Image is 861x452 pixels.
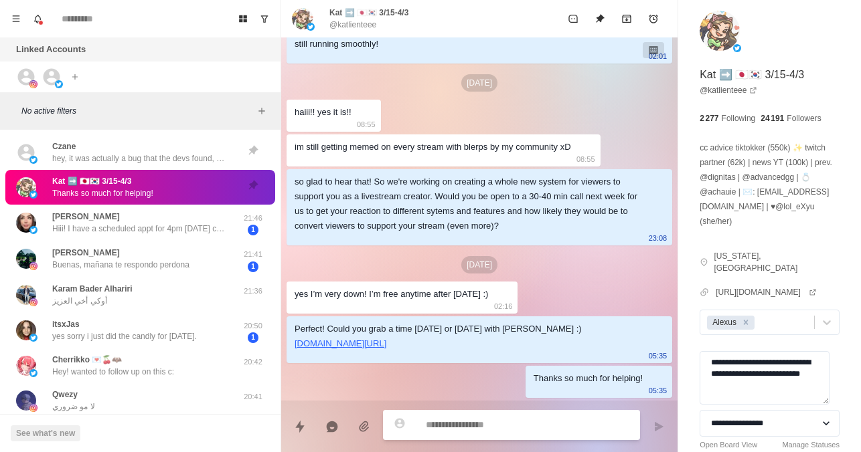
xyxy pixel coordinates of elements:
[29,298,37,306] img: picture
[236,286,270,297] p: 21:36
[248,332,258,343] span: 1
[329,7,408,19] p: Kat ➡️ 🇯🇵🇰🇷 3/15-4/3
[716,286,817,298] a: [URL][DOMAIN_NAME]
[52,140,76,152] p: Czane
[52,283,133,295] p: Karam Bader Alhariri
[461,256,497,273] p: [DATE]
[29,191,37,199] img: picture
[29,226,37,234] img: picture
[357,117,376,132] p: 08:55
[16,390,36,411] img: picture
[236,320,270,332] p: 20:50
[649,231,668,245] p: 23:08
[55,80,63,88] img: picture
[295,338,386,348] a: [DOMAIN_NAME][URL]
[714,250,840,274] p: [US_STATE], [GEOGRAPHIC_DATA]
[722,112,756,124] p: Following
[461,74,497,92] p: [DATE]
[52,211,120,223] p: [PERSON_NAME]
[576,152,595,166] p: 08:55
[700,439,757,451] a: Open Board View
[16,213,36,233] img: picture
[292,8,313,29] img: picture
[27,8,48,29] button: Notifications
[645,413,672,440] button: Send message
[782,439,840,451] a: Manage Statuses
[295,175,643,233] div: so glad to hear that! So we're working on creating a whole new system for viewers to support you ...
[16,356,36,376] img: picture
[52,259,189,271] p: Buenas, mañana te respondo perdona
[52,330,197,342] p: yes sorry i just did the candly for [DATE].
[29,404,37,412] img: picture
[494,299,513,314] p: 02:16
[787,112,821,124] p: Followers
[29,262,37,270] img: picture
[52,366,174,378] p: Hey! wanted to follow up on this c:
[351,413,378,440] button: Add media
[295,140,571,154] div: im still getting memed on every stream with blerps by my community xD
[67,69,83,85] button: Add account
[232,8,254,29] button: Board View
[307,23,315,31] img: picture
[236,391,270,403] p: 20:41
[236,213,270,224] p: 21:46
[254,8,275,29] button: Show unread conversations
[738,316,753,330] div: Remove Alexus
[254,103,270,119] button: Add filters
[649,348,668,363] p: 05:35
[708,316,738,330] div: Alexus
[295,322,643,351] div: Perfect! Could you grab a time [DATE] or [DATE] with [PERSON_NAME] :)
[248,261,258,272] span: 1
[295,105,351,120] div: haiii!! yes it is!!
[52,318,80,330] p: itsxJas
[236,249,270,260] p: 21:41
[700,140,840,229] p: cc advice tiktokker (550k) ✨ twitch partner (62k) | news YT (100k) | prev. @dignitas | @advancedg...
[52,388,78,401] p: Qwezy
[295,287,488,302] div: yes I’m very down! I’m free anytime after [DATE] :)
[52,187,153,199] p: Thanks so much for helping!
[534,371,643,386] div: Thanks so much for helping!
[11,425,80,441] button: See what's new
[700,112,718,124] p: 2 277
[21,105,254,117] p: No active filters
[52,152,226,164] p: hey, it was actually a bug that the devs found, they had pushed up a short-term fix while they pa...
[613,5,640,32] button: Archive
[29,334,37,342] img: picture
[52,223,226,235] p: Hiii! I have a scheduled appt for 4pm [DATE] cst! I just wanted to say I added blerpelly and am w...
[52,295,107,307] p: أوكي أخي العزيز
[700,67,804,83] p: Kat ➡️ 🇯🇵🇰🇷 3/15-4/3
[29,80,37,88] img: picture
[29,369,37,377] img: picture
[700,84,757,96] a: @katlienteee
[329,19,376,31] p: @katlienteee
[248,225,258,235] span: 1
[761,112,784,124] p: 24 191
[586,5,613,32] button: Unpin
[52,354,122,366] p: Cherrikko 💌🍒🦇
[52,247,120,259] p: [PERSON_NAME]
[16,285,36,305] img: picture
[52,401,95,413] p: لا مو ضروري
[700,11,740,51] img: picture
[640,5,667,32] button: Add reminder
[287,413,313,440] button: Quick replies
[16,320,36,340] img: picture
[29,156,37,164] img: picture
[319,413,345,440] button: Reply with AI
[16,43,86,56] p: Linked Accounts
[649,383,668,398] p: 05:35
[560,5,586,32] button: Mark as unread
[16,177,36,197] img: picture
[5,8,27,29] button: Menu
[236,356,270,368] p: 20:42
[52,175,131,187] p: Kat ➡️ 🇯🇵🇰🇷 3/15-4/3
[16,249,36,269] img: picture
[733,44,741,52] img: picture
